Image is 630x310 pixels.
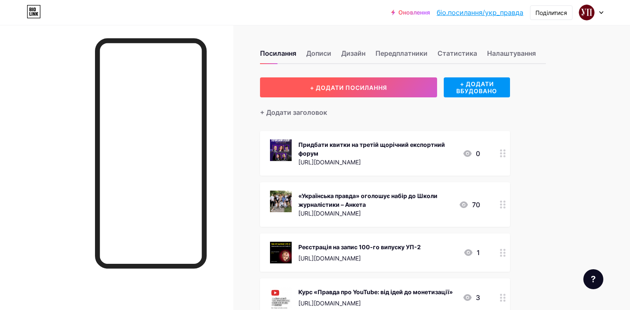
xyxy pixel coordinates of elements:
img: Курс «Правда про YouTube: від ідей до монетизації» [270,287,292,308]
font: 0 [476,149,480,158]
font: Оновлення [398,9,430,16]
font: Реєстрація на запис 100-го випуску УП-2 [298,243,421,250]
font: Дописи [306,49,331,57]
img: «Українська правда» оголошує набір до Школи журналістики – Анкета [270,191,292,212]
font: + Додати заголовок [260,108,327,117]
font: Придбати квитки на третій щорічний експортний форум [298,141,445,157]
font: Дизайн [341,49,365,57]
font: 3 [476,293,480,302]
font: Передплатники [375,49,427,57]
font: + ДОДАТИ ПОСИЛАННЯ [310,84,387,91]
font: + ДОДАТИ ВБУДОВАНО [456,80,497,94]
font: біо.посилання/укр_правда [437,8,523,17]
font: [URL][DOMAIN_NAME] [298,255,361,262]
font: 1 [477,248,480,257]
font: Статистика [437,49,477,57]
font: Курс «Правда про YouTube: від ідей до монетизації» [298,288,453,295]
font: «Українська правда» оголошує набір до Школи журналістики – Анкета [298,192,437,208]
font: 70 [472,201,480,209]
a: біо.посилання/укр_правда [437,7,523,17]
img: Реєстрація на запис 100-го випуску УП-2 [270,242,292,263]
font: [URL][DOMAIN_NAME] [298,159,361,166]
img: укр_правда [579,5,595,20]
img: Придбати квитки на третій щорічний експортний форум [270,139,292,161]
font: [URL][DOMAIN_NAME] [298,300,361,307]
font: Поділитися [535,9,567,16]
font: Налаштування [487,49,536,57]
font: Посилання [260,49,296,57]
font: [URL][DOMAIN_NAME] [298,210,361,217]
button: + ДОДАТИ ПОСИЛАННЯ [260,77,437,97]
